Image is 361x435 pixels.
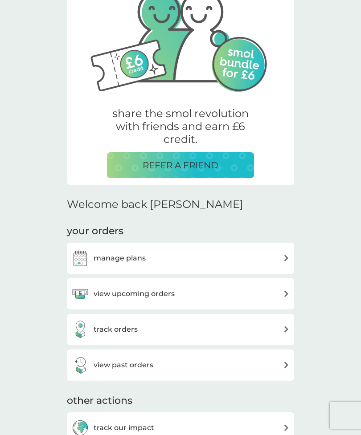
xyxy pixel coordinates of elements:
h3: view past orders [94,359,153,371]
h3: track orders [94,324,138,335]
p: share the smol revolution with friends and earn £6 credit. [107,107,254,146]
h3: other actions [67,394,132,408]
h3: track our impact [94,422,154,434]
img: arrow right [283,255,290,261]
img: arrow right [283,362,290,368]
button: REFER A FRIEND [107,152,254,178]
img: arrow right [283,290,290,297]
h3: your orders [67,224,123,238]
p: REFER A FRIEND [143,158,218,172]
img: arrow right [283,326,290,333]
img: arrow right [283,424,290,431]
h3: manage plans [94,252,146,264]
h2: Welcome back [PERSON_NAME] [67,198,243,211]
h3: view upcoming orders [94,288,175,300]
